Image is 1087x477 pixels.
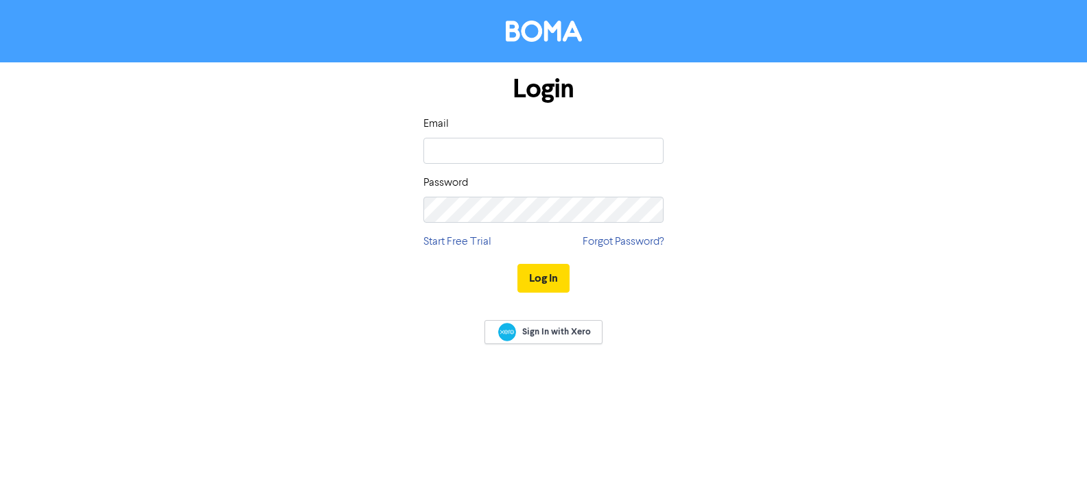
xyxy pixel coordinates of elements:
[423,234,491,250] a: Start Free Trial
[484,320,603,344] a: Sign In with Xero
[517,264,570,293] button: Log In
[423,116,449,132] label: Email
[423,73,664,105] h1: Login
[522,326,591,338] span: Sign In with Xero
[498,323,516,341] img: Xero logo
[423,175,468,191] label: Password
[506,21,582,42] img: BOMA Logo
[583,234,664,250] a: Forgot Password?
